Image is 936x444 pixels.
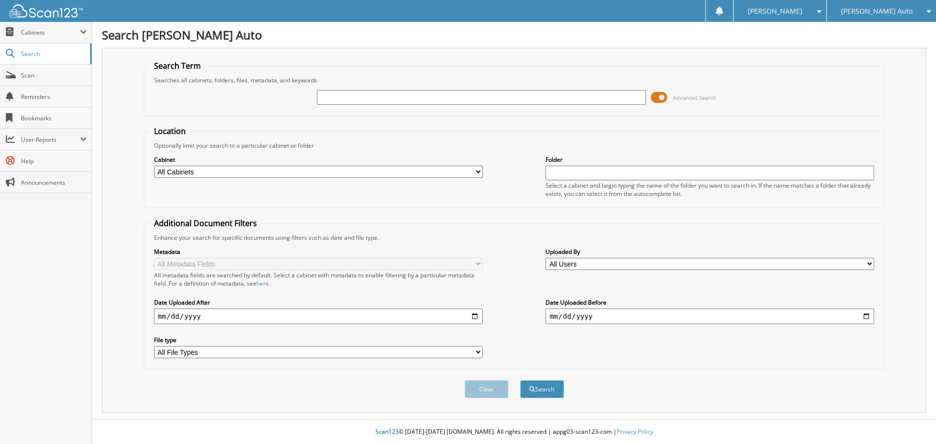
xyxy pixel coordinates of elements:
label: Date Uploaded Before [546,298,874,307]
span: Scan [21,71,87,79]
span: [PERSON_NAME] Auto [841,8,913,14]
h1: Search [PERSON_NAME] Auto [102,27,926,43]
div: Enhance your search for specific documents using filters such as date and file type. [149,233,879,242]
label: Metadata [154,248,483,256]
label: File type [154,336,483,344]
div: Searches all cabinets, folders, files, metadata, and keywords [149,76,879,84]
span: Bookmarks [21,114,87,122]
legend: Additional Document Filters [149,218,262,229]
span: User Reports [21,135,80,144]
button: Clear [465,380,508,398]
input: end [546,309,874,324]
label: Folder [546,155,874,164]
img: scan123-logo-white.svg [10,4,83,18]
span: Scan123 [375,427,399,436]
span: Announcements [21,178,87,187]
a: Privacy Policy [617,427,653,436]
div: All metadata fields are searched by default. Select a cabinet with metadata to enable filtering b... [154,271,483,288]
span: Search [21,50,85,58]
legend: Search Term [149,60,206,71]
label: Cabinet [154,155,483,164]
span: Advanced Search [673,94,716,101]
span: Cabinets [21,28,80,37]
legend: Location [149,126,191,136]
span: [PERSON_NAME] [748,8,802,14]
iframe: Chat Widget [887,397,936,444]
a: here [256,279,269,288]
span: Help [21,157,87,165]
button: Search [520,380,564,398]
div: Optionally limit your search to a particular cabinet or folder [149,141,879,150]
span: Reminders [21,93,87,101]
div: Select a cabinet and begin typing the name of the folder you want to search in. If the name match... [546,181,874,198]
div: © [DATE]-[DATE] [DOMAIN_NAME]. All rights reserved | appg03-scan123-com | [92,420,936,444]
label: Date Uploaded After [154,298,483,307]
input: start [154,309,483,324]
label: Uploaded By [546,248,874,256]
